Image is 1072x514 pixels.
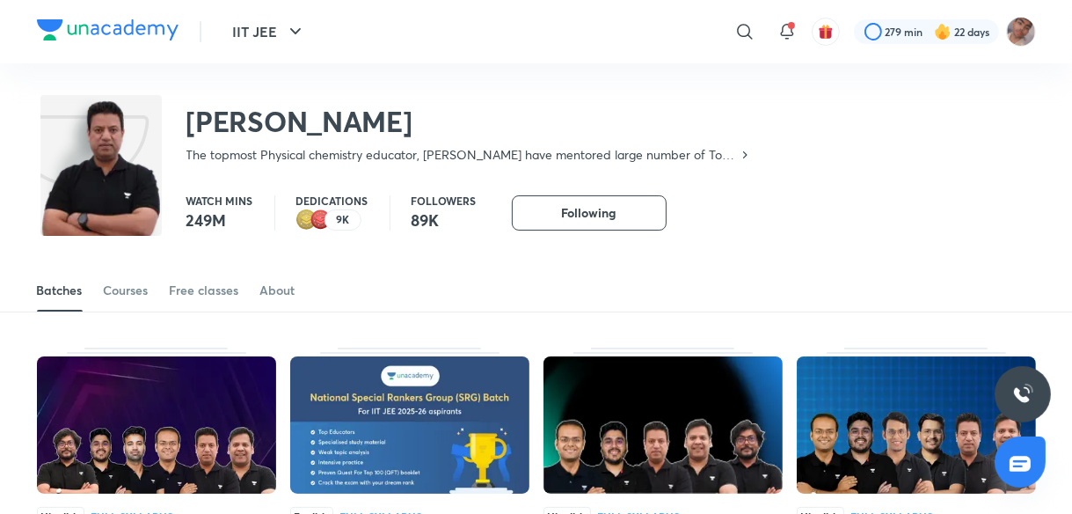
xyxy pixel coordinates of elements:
p: 89K [412,209,477,231]
img: Thumbnail [797,356,1036,494]
img: educator badge1 [310,209,332,231]
img: Thumbnail [37,356,276,494]
button: IIT JEE [222,14,317,49]
div: Courses [104,282,149,299]
img: avatar [818,24,834,40]
button: Following [512,195,667,231]
div: Batches [37,282,83,299]
a: Company Logo [37,19,179,45]
p: Watch mins [186,195,253,206]
div: Free classes [170,282,239,299]
div: About [260,282,295,299]
img: class [40,99,162,256]
p: 249M [186,209,253,231]
img: Rahul 2026 [1006,17,1036,47]
p: The topmost Physical chemistry educator, [PERSON_NAME] have mentored large number of Top-100 rank... [186,146,738,164]
p: Followers [412,195,477,206]
img: educator badge2 [296,209,317,231]
img: Company Logo [37,19,179,40]
img: ttu [1012,384,1033,405]
img: Thumbnail [543,356,783,494]
p: Dedications [296,195,368,206]
a: About [260,269,295,312]
a: Free classes [170,269,239,312]
button: avatar [812,18,840,46]
h2: [PERSON_NAME] [186,104,752,139]
a: Courses [104,269,149,312]
img: Thumbnail [290,356,529,494]
img: streak [934,23,952,40]
a: Batches [37,269,83,312]
span: Following [562,204,616,222]
p: 9K [336,214,349,226]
